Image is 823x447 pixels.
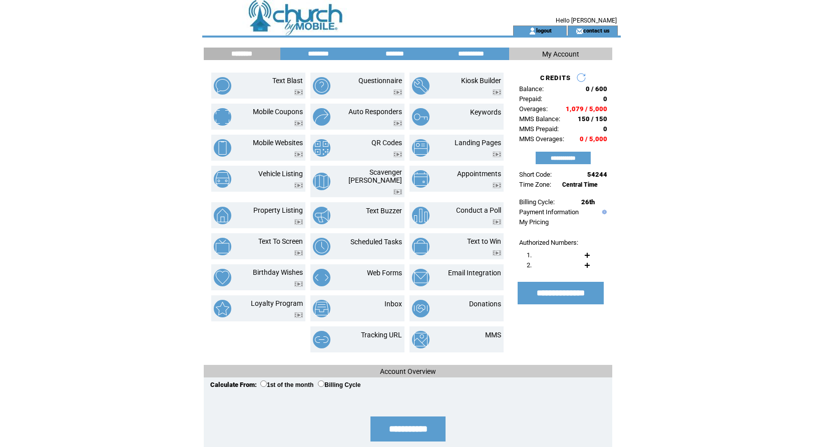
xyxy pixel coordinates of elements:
img: video.png [493,152,501,157]
img: help.gif [600,210,607,214]
span: 0 / 600 [586,85,607,93]
img: email-integration.png [412,269,430,286]
span: MMS Prepaid: [519,125,559,133]
span: 150 / 150 [578,115,607,123]
label: Billing Cycle [318,381,360,388]
img: mms.png [412,331,430,348]
span: Central Time [562,181,598,188]
img: qr-codes.png [313,139,330,157]
span: CREDITS [540,74,571,82]
img: video.png [294,183,303,188]
span: 0 [603,125,607,133]
span: MMS Overages: [519,135,564,143]
span: Hello [PERSON_NAME] [556,17,617,24]
img: video.png [493,250,501,256]
img: conduct-a-poll.png [412,207,430,224]
a: Birthday Wishes [253,268,303,276]
img: loyalty-program.png [214,300,231,317]
span: 0 [603,95,607,103]
span: Account Overview [380,367,436,375]
img: questionnaire.png [313,77,330,95]
a: Text Blast [272,77,303,85]
a: Tracking URL [361,331,402,339]
img: text-to-screen.png [214,238,231,255]
a: Text To Screen [258,237,303,245]
img: video.png [393,90,402,95]
img: account_icon.gif [529,27,536,35]
img: text-buzzer.png [313,207,330,224]
a: Text to Win [467,237,501,245]
img: video.png [493,90,501,95]
a: Kiosk Builder [461,77,501,85]
span: Authorized Numbers: [519,239,578,246]
img: text-blast.png [214,77,231,95]
img: inbox.png [313,300,330,317]
a: Mobile Websites [253,139,303,147]
a: Auto Responders [348,108,402,116]
img: mobile-websites.png [214,139,231,157]
a: My Pricing [519,218,549,226]
a: MMS [485,331,501,339]
img: video.png [294,250,303,256]
a: Loyalty Program [251,299,303,307]
a: Scavenger [PERSON_NAME] [348,168,402,184]
a: logout [536,27,552,34]
span: My Account [542,50,579,58]
span: MMS Balance: [519,115,560,123]
img: keywords.png [412,108,430,126]
img: scavenger-hunt.png [313,173,330,190]
img: property-listing.png [214,207,231,224]
img: text-to-win.png [412,238,430,255]
img: contact_us_icon.gif [576,27,583,35]
img: web-forms.png [313,269,330,286]
img: kiosk-builder.png [412,77,430,95]
img: tracking-url.png [313,331,330,348]
img: video.png [493,183,501,188]
img: video.png [294,90,303,95]
span: Prepaid: [519,95,542,103]
span: 1. [527,251,532,259]
a: contact us [583,27,610,34]
a: Scheduled Tasks [350,238,402,246]
span: Balance: [519,85,544,93]
img: donations.png [412,300,430,317]
span: 0 / 5,000 [580,135,607,143]
img: auto-responders.png [313,108,330,126]
input: Billing Cycle [318,380,324,387]
img: landing-pages.png [412,139,430,157]
img: video.png [294,312,303,318]
a: Conduct a Poll [456,206,501,214]
img: video.png [294,152,303,157]
span: 26th [581,198,595,206]
a: Email Integration [448,269,501,277]
img: video.png [294,281,303,287]
label: 1st of the month [260,381,313,388]
a: Landing Pages [455,139,501,147]
img: birthday-wishes.png [214,269,231,286]
img: video.png [393,189,402,195]
a: Mobile Coupons [253,108,303,116]
a: Appointments [457,170,501,178]
a: Vehicle Listing [258,170,303,178]
span: Billing Cycle: [519,198,555,206]
span: Calculate From: [210,381,257,388]
a: Donations [469,300,501,308]
img: video.png [294,219,303,225]
img: scheduled-tasks.png [313,238,330,255]
img: video.png [493,219,501,225]
a: Questionnaire [358,77,402,85]
span: 2. [527,261,532,269]
img: vehicle-listing.png [214,170,231,188]
img: mobile-coupons.png [214,108,231,126]
img: appointments.png [412,170,430,188]
span: 1,079 / 5,000 [566,105,607,113]
span: 54244 [587,171,607,178]
img: video.png [294,121,303,126]
span: Overages: [519,105,548,113]
input: 1st of the month [260,380,267,387]
img: video.png [393,121,402,126]
a: Payment Information [519,208,579,216]
a: QR Codes [371,139,402,147]
span: Short Code: [519,171,552,178]
a: Web Forms [367,269,402,277]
